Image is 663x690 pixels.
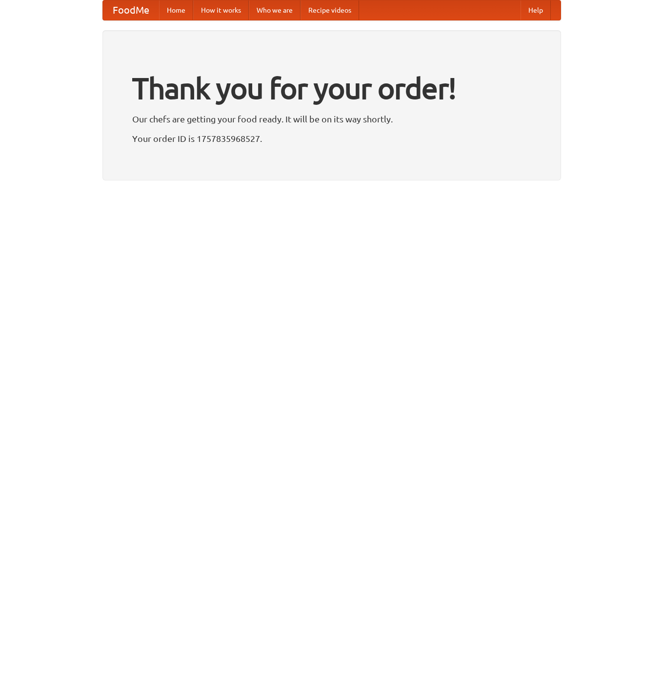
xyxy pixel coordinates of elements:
p: Your order ID is 1757835968527. [132,131,531,146]
a: Help [521,0,551,20]
a: FoodMe [103,0,159,20]
a: Home [159,0,193,20]
a: Recipe videos [301,0,359,20]
h1: Thank you for your order! [132,65,531,112]
a: Who we are [249,0,301,20]
p: Our chefs are getting your food ready. It will be on its way shortly. [132,112,531,126]
a: How it works [193,0,249,20]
